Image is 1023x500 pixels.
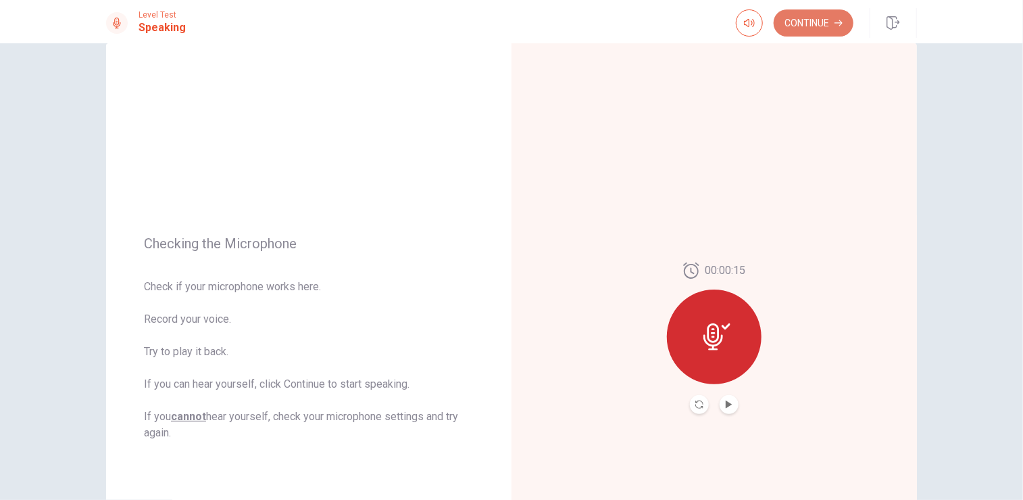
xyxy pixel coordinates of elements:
button: Play Audio [720,395,739,414]
u: cannot [171,410,206,423]
span: Checking the Microphone [144,235,474,252]
span: 00:00:15 [705,263,745,279]
button: Record Again [690,395,709,414]
h1: Speaking [139,20,186,36]
span: Level Test [139,10,186,20]
button: Continue [774,9,853,37]
span: Check if your microphone works here. Record your voice. Try to play it back. If you can hear your... [144,279,474,441]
